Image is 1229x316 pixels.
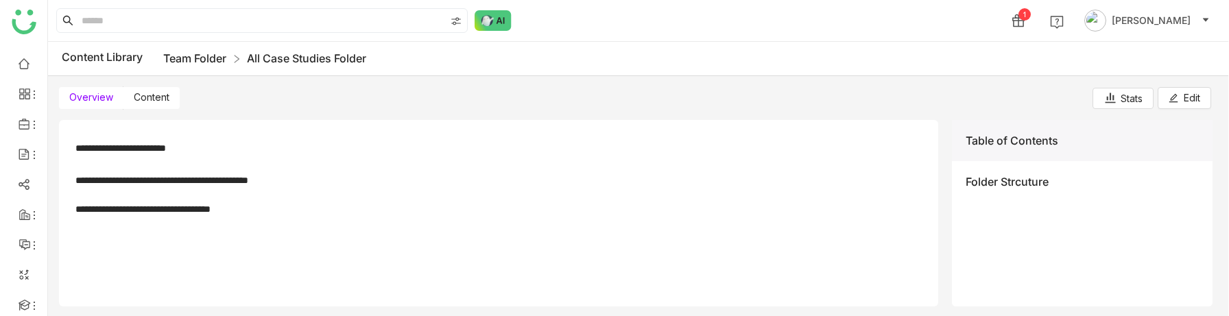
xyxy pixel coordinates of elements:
a: Team Folder [163,51,226,65]
div: Content Library [62,50,366,67]
div: 1 [1018,8,1031,21]
div: Folder Strcuture [966,175,1199,189]
img: avatar [1084,10,1106,32]
a: All Case Studies Folder [247,51,366,65]
span: [PERSON_NAME] [1112,13,1191,28]
span: Edit [1184,90,1200,106]
img: help.svg [1050,15,1064,29]
img: stats.svg [1103,91,1117,105]
img: ask-buddy-normal.svg [475,10,512,31]
button: [PERSON_NAME] [1082,10,1213,32]
div: Table of Contents [952,120,1213,161]
img: search-type.svg [451,16,462,27]
span: Content [134,91,169,103]
button: Edit [1158,87,1211,109]
div: Stats [1103,91,1143,106]
img: logo [12,10,36,34]
span: Overview [69,91,113,103]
